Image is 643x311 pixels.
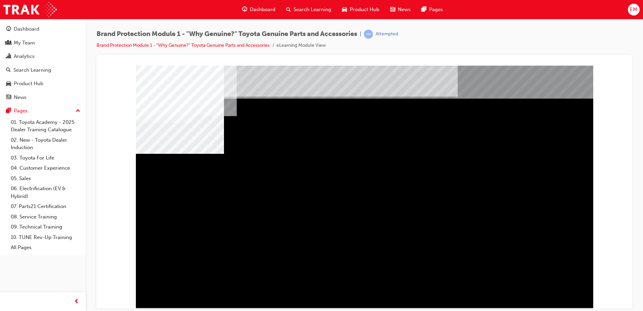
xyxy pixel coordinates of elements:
div: Product Hub [14,80,43,88]
span: guage-icon [242,5,247,14]
span: car-icon [6,81,11,87]
span: news-icon [390,5,395,14]
span: pages-icon [6,108,11,114]
span: Pages [429,6,443,13]
span: search-icon [286,5,291,14]
a: search-iconSearch Learning [281,3,337,16]
a: guage-iconDashboard [237,3,281,16]
span: guage-icon [6,26,11,32]
a: 01. Toyota Academy - 2025 Dealer Training Catalogue [8,117,83,135]
span: news-icon [6,95,11,101]
span: Brand Protection Module 1 - "Why Genuine?" Toyota Genuine Parts and Accessories [97,30,357,38]
span: prev-icon [74,298,79,306]
div: Analytics [14,53,35,60]
a: 03. Toyota For Life [8,153,83,163]
div: BACK Trigger this button to go to the previous slide [34,242,76,254]
a: 08. Service Training [8,212,83,222]
button: Pages [3,105,83,117]
div: Dashboard [14,25,39,33]
a: 02. New - Toyota Dealer Induction [8,135,83,153]
span: learningRecordVerb_ATTEMPT-icon [364,30,373,39]
span: chart-icon [6,54,11,60]
span: people-icon [6,40,11,46]
a: 04. Customer Experience [8,163,83,173]
a: pages-iconPages [416,3,448,16]
a: My Team [3,37,83,49]
a: Product Hub [3,77,83,90]
div: My Team [14,39,35,47]
a: Brand Protection Module 1 - "Why Genuine?" Toyota Genuine Parts and Accessories [97,42,270,48]
span: Dashboard [250,6,275,13]
li: eLearning Module View [276,42,326,49]
span: pages-icon [421,5,426,14]
a: news-iconNews [385,3,416,16]
span: EM [630,6,637,13]
span: | [360,30,361,38]
img: Trak [3,2,57,17]
button: DashboardMy TeamAnalyticsSearch LearningProduct HubNews [3,22,83,105]
span: Product Hub [350,6,379,13]
a: 05. Sales [8,173,83,184]
div: Attempted [376,31,398,37]
a: 07. Parts21 Certification [8,201,83,212]
span: News [398,6,411,13]
div: Pages [14,107,28,115]
button: EM [628,4,640,15]
a: 10. TUNE Rev-Up Training [8,232,83,243]
span: up-icon [76,107,80,115]
a: All Pages [8,242,83,253]
span: car-icon [342,5,347,14]
a: 06. Electrification (EV & Hybrid) [8,183,83,201]
div: News [14,94,27,101]
a: News [3,91,83,104]
div: Search Learning [13,66,51,74]
a: car-iconProduct Hub [337,3,385,16]
a: Analytics [3,50,83,63]
a: 09. Technical Training [8,222,83,232]
a: Search Learning [3,64,83,76]
span: search-icon [6,67,11,73]
a: Dashboard [3,23,83,35]
span: Search Learning [294,6,331,13]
